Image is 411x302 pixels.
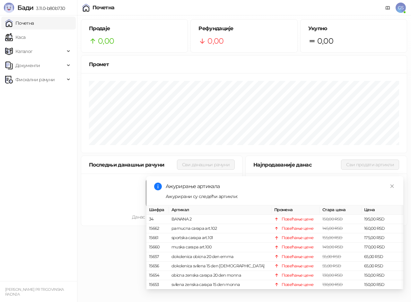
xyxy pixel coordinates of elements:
div: Промет [89,60,399,68]
div: Најпродаваније данас [253,161,341,169]
td: 160,00 RSD [362,224,403,233]
div: Последњи данашњи рачуни [89,161,177,169]
span: 0,00 [207,35,223,47]
span: close [390,184,394,188]
span: Фискални рачуни [15,73,55,86]
td: muska carapa art.100 [169,243,272,252]
span: 55,00 RSD [322,254,341,259]
span: GS [396,3,406,13]
th: Артикал [169,205,272,215]
td: 15656 [146,262,169,271]
span: 155,00 RSD [322,235,343,240]
span: 130,00 RSD [322,273,343,278]
span: info-circle [154,183,162,190]
div: Ажурирани су следећи артикли: [166,193,396,200]
div: Данас нема издатих рачуна [92,213,232,220]
div: Повећање цене [282,254,314,260]
td: svilena zenska carapa 15 den monna [169,280,272,289]
span: 55,00 RSD [322,263,341,268]
td: 15661 [146,233,169,243]
a: Каса [5,31,25,44]
span: Бади [17,4,33,12]
div: Повећање цене [282,225,314,232]
div: Повећање цене [282,235,314,241]
td: BANANA 2 [169,215,272,224]
td: 15657 [146,252,169,262]
td: 34 [146,215,169,224]
small: [PERSON_NAME] PR TRGOVINSKA RADNJA [5,287,64,297]
td: 65,00 RSD [362,252,403,262]
td: obicna zenska carapa 20 den monna [169,271,272,280]
td: 65,00 RSD [362,262,403,271]
th: Шифра [146,205,169,215]
span: Каталог [15,45,33,58]
div: Повећање цене [282,244,314,250]
img: Logo [4,3,14,13]
td: 15660 [146,243,169,252]
td: 195,00 RSD [362,215,403,224]
h5: Укупно [308,25,399,32]
td: 175,00 RSD [362,233,403,243]
td: sportska carapa art.101 [169,233,272,243]
th: Стара цена [320,205,362,215]
th: Цена [362,205,403,215]
div: Повећање цене [282,263,314,269]
button: Сви данашњи рачуни [177,160,235,170]
a: Почетна [5,17,34,30]
td: 15662 [146,224,169,233]
span: 3.11.0-b80b730 [33,5,65,11]
td: 15654 [146,271,169,280]
h5: Рефундације [198,25,289,32]
span: 0,00 [98,35,114,47]
span: 149,00 RSD [322,245,343,249]
th: Промена [272,205,320,215]
span: 130,00 RSD [322,282,343,287]
h5: Продаје [89,25,180,32]
div: Ажурирање артикала [166,183,396,190]
a: Документација [383,3,393,13]
td: 170,00 RSD [362,243,403,252]
div: Повећање цене [282,216,314,222]
a: Close [389,183,396,190]
span: 145,00 RSD [322,226,343,231]
td: 150,00 RSD [362,280,403,289]
span: Документи [15,59,40,72]
div: Повећање цене [282,272,314,279]
span: 150,00 RSD [322,217,343,221]
div: Повећање цене [282,281,314,288]
td: 150,00 RSD [362,271,403,280]
td: dokolenica svilena 15 den [DEMOGRAPHIC_DATA] [169,262,272,271]
button: Сви продати артикли [341,160,399,170]
div: Почетна [92,5,115,10]
td: pamucna carapa art.102 [169,224,272,233]
td: dokolenica obicna 20 den emma [169,252,272,262]
td: 15653 [146,280,169,289]
span: 0,00 [317,35,333,47]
